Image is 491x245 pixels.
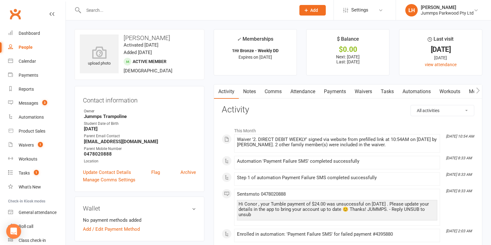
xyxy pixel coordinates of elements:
div: $0.00 [312,46,384,53]
div: What's New [19,184,41,189]
div: [PERSON_NAME] [421,5,474,10]
a: Waivers [350,84,376,99]
div: Memberships [237,35,273,47]
a: Archive [180,169,196,176]
strong: 0478020888 [84,151,196,157]
span: 1 [34,170,39,175]
p: Next: [DATE] Last: [DATE] [312,54,384,64]
button: Add [299,5,326,16]
li: No payment methods added [83,216,196,224]
a: Clubworx [7,6,23,22]
div: Hi Conor , your Tumble payment of $24.00 was unsuccessful on [DATE] . Please update your details ... [239,202,436,217]
i: [DATE] 2:03 AM [446,229,472,233]
div: Parent Mobile Number [84,146,196,152]
a: Dashboard [8,26,66,40]
div: Workouts [19,157,37,161]
div: Reports [19,87,34,92]
a: Workouts [435,84,465,99]
h3: Wallet [83,205,196,212]
div: $ Balance [337,35,359,46]
span: Active member [133,59,166,64]
span: [DEMOGRAPHIC_DATA] [124,68,172,74]
a: Activity [214,84,239,99]
div: Automation 'Payment Failure SMS' completed successfully [237,159,437,164]
div: Waiver '2. DIRECT DEBIT WEEKLY' signed via website from prefilled link at 10:54AM on [DATE] by [P... [237,137,437,147]
i: [DATE] 10:54 AM [446,134,474,138]
i: ✓ [237,36,241,42]
strong: [EMAIL_ADDRESS][DOMAIN_NAME] [84,139,196,144]
strong: Jummps Trampoline [84,114,196,119]
div: [DATE] [405,54,476,61]
div: [DATE] [405,46,476,53]
a: Automations [398,84,435,99]
a: Workouts [8,152,66,166]
a: Roll call [8,220,66,234]
div: Jummps Parkwood Pty Ltd [421,10,474,16]
div: Messages [19,101,38,106]
div: Owner [84,108,196,114]
div: Payments [19,73,38,78]
strong: 1Hr Bronze - Weekly DD [232,48,279,53]
div: People [19,45,33,50]
strong: [DATE] [84,126,196,132]
h3: Contact information [83,94,196,104]
div: General attendance [19,210,57,215]
input: Search... [82,6,291,15]
a: Waivers 1 [8,138,66,152]
h3: Activity [222,105,474,115]
div: Student Date of Birth [84,121,196,127]
time: Activated [DATE] [124,42,158,48]
div: Dashboard [19,31,40,36]
a: Payments [320,84,350,99]
div: Automations [19,115,44,120]
a: Add / Edit Payment Method [83,225,140,233]
a: General attendance kiosk mode [8,206,66,220]
div: LH [405,4,418,16]
div: Roll call [19,224,33,229]
time: Added [DATE] [124,50,152,55]
a: Calendar [8,54,66,68]
div: Product Sales [19,129,45,134]
div: upload photo [80,46,119,67]
span: Sent sms to 0478020888 [237,191,286,197]
a: view attendance [425,62,457,67]
i: [DATE] 8:33 AM [446,189,472,193]
div: Step 1 of automation Payment Failure SMS completed successfully [237,175,437,180]
a: Flag [151,169,160,176]
a: Notes [239,84,260,99]
a: Payments [8,68,66,82]
div: Last visit [428,35,453,46]
div: Waivers [19,143,34,147]
a: Messages 3 [8,96,66,110]
a: Comms [260,84,286,99]
i: [DATE] 8:33 AM [446,172,472,177]
div: Open Intercom Messenger [6,224,21,239]
a: Automations [8,110,66,124]
a: Update Contact Details [83,169,131,176]
a: Attendance [286,84,320,99]
span: 1 [38,142,43,147]
a: What's New [8,180,66,194]
div: Location [84,158,196,164]
a: Manage Comms Settings [83,176,135,184]
div: Calendar [19,59,36,64]
div: Enrolled in automation: 'Payment Failure SMS' for failed payment #4395880 [237,232,437,237]
a: Tasks 1 [8,166,66,180]
h3: [PERSON_NAME] [80,34,199,41]
span: Add [310,8,318,13]
a: Reports [8,82,66,96]
a: Tasks [376,84,398,99]
span: Settings [351,3,368,17]
span: Expires on [DATE] [239,55,272,60]
i: [DATE] 8:33 AM [446,156,472,160]
div: Parent Email Contact [84,133,196,139]
li: This Month [222,124,474,134]
a: People [8,40,66,54]
div: Class check-in [19,238,46,243]
span: 3 [42,100,47,105]
a: Product Sales [8,124,66,138]
div: Tasks [19,170,30,175]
